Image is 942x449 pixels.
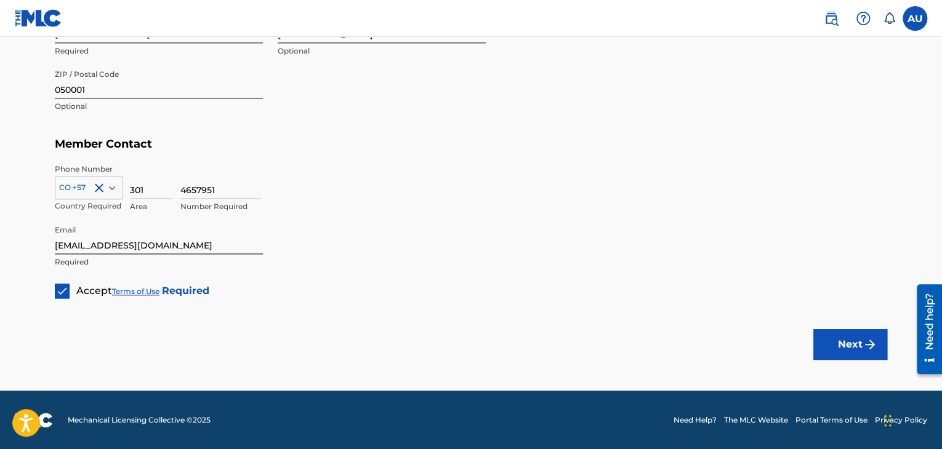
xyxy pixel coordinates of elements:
[278,46,486,57] p: Optional
[162,285,209,296] strong: Required
[68,415,211,426] span: Mechanical Licensing Collective © 2025
[856,11,871,26] img: help
[724,415,788,426] a: The MLC Website
[819,6,843,31] a: Public Search
[851,6,876,31] div: Help
[55,201,123,212] p: Country Required
[813,329,887,360] button: Next
[55,46,263,57] p: Required
[908,280,942,379] iframe: Resource Center
[880,390,942,449] iframe: Chat Widget
[875,415,927,426] a: Privacy Policy
[15,413,53,427] img: logo
[674,415,717,426] a: Need Help?
[55,101,263,112] p: Optional
[56,285,68,297] img: checkbox
[55,131,887,157] h5: Member Contact
[883,12,895,25] div: Notifications
[130,201,173,212] p: Area
[55,256,263,268] p: Required
[15,9,62,27] img: MLC Logo
[824,11,839,26] img: search
[112,287,159,296] a: Terms of Use
[76,285,112,296] span: Accept
[880,390,942,449] div: Widget de chat
[863,337,877,352] img: f7272a7cc735f4ea7f67.svg
[180,201,260,212] p: Number Required
[795,415,868,426] a: Portal Terms of Use
[884,402,892,439] div: Arrastrar
[903,6,927,31] div: User Menu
